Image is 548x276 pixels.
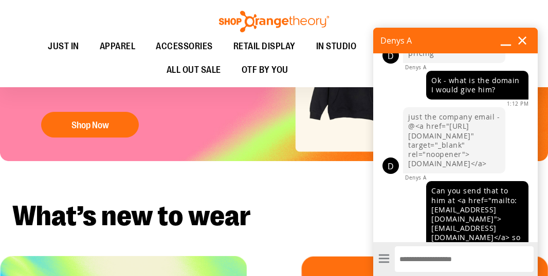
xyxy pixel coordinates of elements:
[382,101,528,107] div: 1:12 PM
[167,58,221,82] span: ALL OUT SALE
[12,202,536,230] h2: What’s new to wear
[431,76,523,94] div: Ok - what is the domain I would give him?
[405,174,427,181] div: Denys A
[242,58,288,82] span: OTF BY YOU
[233,35,296,58] span: RETAIL DISPLAY
[100,35,136,58] span: APPAREL
[316,35,357,58] span: IN STUDIO
[48,35,79,58] span: JUST IN
[405,64,427,71] div: Denys A
[431,186,523,251] div: Can you send that to him at <a href="mailto:[EMAIL_ADDRESS][DOMAIN_NAME]">[EMAIL_ADDRESS][DOMAIN_...
[408,112,500,168] div: just the company email - @<a href="[URL][DOMAIN_NAME]" target="_blank" rel="noopener">[DOMAIN_NAM...
[382,47,399,64] div: D
[41,112,139,137] button: Shop Now
[380,32,498,49] h2: Denys A
[514,32,531,49] button: Close dialog
[156,35,213,58] span: ACCESSORIES
[382,157,399,174] div: D
[498,32,514,49] button: Minimize chat
[217,11,331,32] img: Shop Orangetheory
